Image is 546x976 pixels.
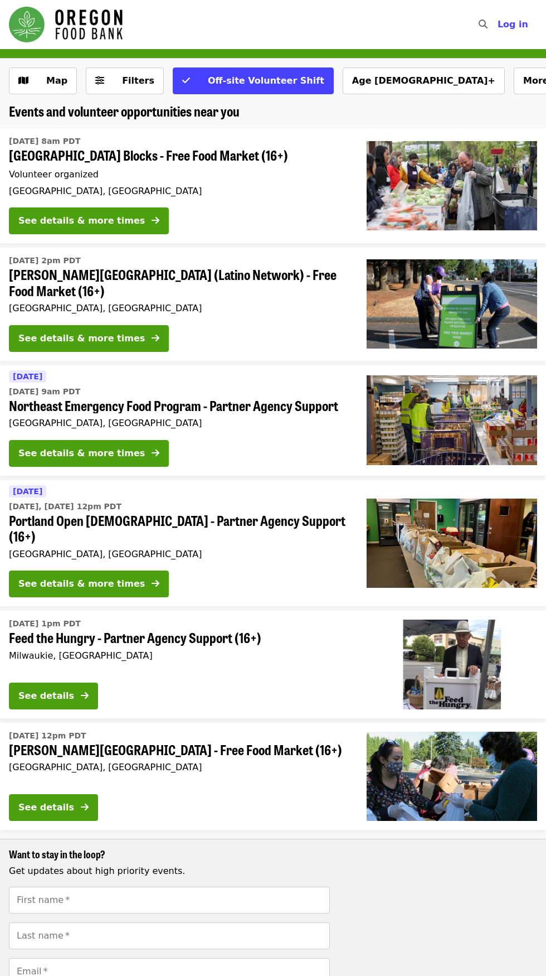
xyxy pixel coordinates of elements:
div: [GEOGRAPHIC_DATA], [GEOGRAPHIC_DATA] [9,418,349,428]
span: [DATE] [13,372,42,381]
div: See details & more times [18,332,145,345]
span: [PERSON_NAME][GEOGRAPHIC_DATA] - Free Food Market (16+) [9,742,349,758]
span: [DATE] [13,487,42,496]
i: check icon [182,75,190,86]
input: [object Object] [9,887,330,914]
time: [DATE] 12pm PDT [9,730,86,742]
input: [object Object] [9,922,330,949]
span: Northeast Emergency Food Program - Partner Agency Support [9,398,349,414]
div: See details & more times [18,447,145,460]
img: Portland Open Bible - Partner Agency Support (16+) organized by Oregon Food Bank [367,499,537,588]
span: [GEOGRAPHIC_DATA] Blocks - Free Food Market (16+) [9,147,349,163]
div: [GEOGRAPHIC_DATA], [GEOGRAPHIC_DATA] [9,303,349,313]
div: See details [18,801,74,814]
span: Get updates about high priority events. [9,866,185,876]
time: [DATE], [DATE] 12pm PDT [9,501,121,513]
input: Search [494,11,503,38]
img: Rigler Elementary School (Latino Network) - Free Food Market (16+) organized by Oregon Food Bank [367,259,537,349]
time: [DATE] 9am PDT [9,386,80,398]
span: Events and volunteer opportunities near you [9,101,240,120]
div: [GEOGRAPHIC_DATA], [GEOGRAPHIC_DATA] [9,549,349,559]
button: See details [9,794,98,821]
img: Oregon Food Bank - Home [9,7,123,42]
button: Filters (0 selected) [86,67,164,94]
i: arrow-right icon [81,690,89,701]
i: arrow-right icon [152,333,159,344]
i: map icon [18,75,28,86]
div: See details [18,689,74,703]
time: [DATE] 8am PDT [9,136,80,147]
button: See details & more times [9,207,169,234]
button: See details & more times [9,440,169,467]
div: See details & more times [18,214,145,228]
img: Sitton Elementary - Free Food Market (16+) organized by Oregon Food Bank [367,732,537,821]
button: Log in [489,13,537,36]
span: Portland Open [DEMOGRAPHIC_DATA] - Partner Agency Support (16+) [9,513,349,545]
div: [GEOGRAPHIC_DATA], [GEOGRAPHIC_DATA] [9,762,349,772]
button: See details [9,683,98,709]
span: [PERSON_NAME][GEOGRAPHIC_DATA] (Latino Network) - Free Food Market (16+) [9,267,349,299]
i: arrow-right icon [81,802,89,813]
span: Feed the Hungry - Partner Agency Support (16+) [9,630,349,646]
span: Log in [498,19,528,30]
span: Map [46,75,67,86]
div: See details & more times [18,577,145,591]
span: Off-site Volunteer Shift [208,75,324,86]
i: sliders-h icon [95,75,104,86]
i: arrow-right icon [152,448,159,458]
time: [DATE] 1pm PDT [9,618,81,630]
i: arrow-right icon [152,578,159,589]
button: Off-site Volunteer Shift [173,67,334,94]
span: Filters [122,75,154,86]
img: Feed the Hungry - Partner Agency Support (16+) organized by Oregon Food Bank [367,620,537,709]
span: Want to stay in the loop? [9,847,105,861]
img: PSU South Park Blocks - Free Food Market (16+) organized by Oregon Food Bank [367,141,537,230]
i: search icon [479,19,487,30]
button: Age [DEMOGRAPHIC_DATA]+ [343,67,505,94]
img: Northeast Emergency Food Program - Partner Agency Support organized by Oregon Food Bank [367,375,537,465]
button: See details & more times [9,571,169,597]
i: arrow-right icon [152,215,159,226]
div: Milwaukie, [GEOGRAPHIC_DATA] [9,650,349,661]
div: [GEOGRAPHIC_DATA], [GEOGRAPHIC_DATA] [9,186,349,196]
time: [DATE] 2pm PDT [9,255,81,267]
button: Show map view [9,67,77,94]
button: See details & more times [9,325,169,352]
span: Volunteer organized [9,169,99,180]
